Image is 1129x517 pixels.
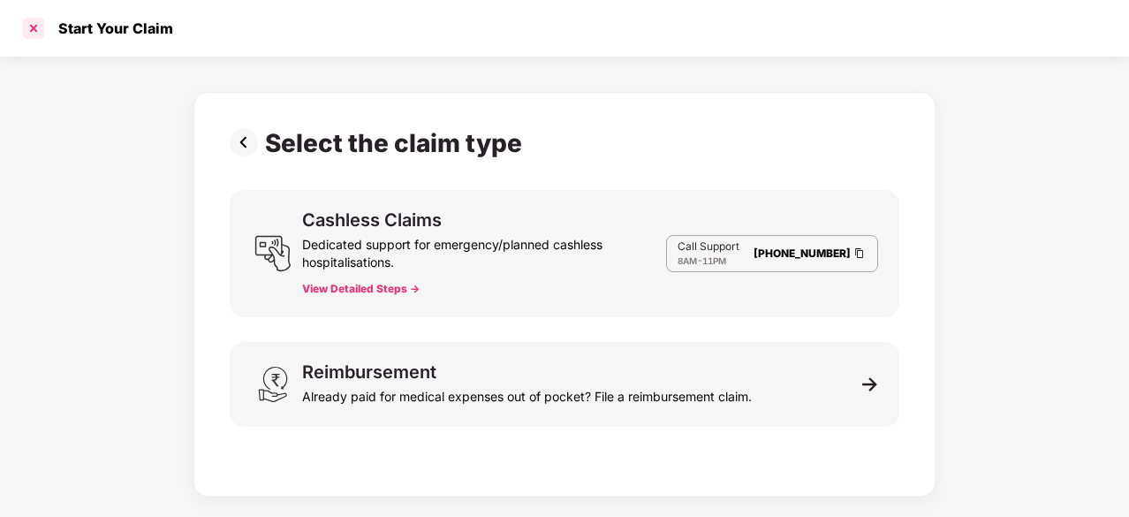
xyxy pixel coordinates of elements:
div: Start Your Claim [48,19,173,37]
img: svg+xml;base64,PHN2ZyB3aWR0aD0iMTEiIGhlaWdodD0iMTEiIHZpZXdCb3g9IjAgMCAxMSAxMSIgZmlsbD0ibm9uZSIgeG... [862,376,878,392]
div: Already paid for medical expenses out of pocket? File a reimbursement claim. [302,381,752,406]
div: - [678,254,739,268]
a: [PHONE_NUMBER] [754,247,851,260]
span: 8AM [678,255,697,266]
img: svg+xml;base64,PHN2ZyBpZD0iUHJldi0zMngzMiIgeG1sbnM9Imh0dHA6Ly93d3cudzMub3JnLzIwMDAvc3ZnIiB3aWR0aD... [230,128,265,156]
img: svg+xml;base64,PHN2ZyB3aWR0aD0iMjQiIGhlaWdodD0iMzEiIHZpZXdCb3g9IjAgMCAyNCAzMSIgZmlsbD0ibm9uZSIgeG... [254,366,292,403]
button: View Detailed Steps -> [302,282,420,296]
div: Select the claim type [265,128,529,158]
p: Call Support [678,239,739,254]
span: 11PM [702,255,726,266]
div: Dedicated support for emergency/planned cashless hospitalisations. [302,229,666,271]
img: svg+xml;base64,PHN2ZyB3aWR0aD0iMjQiIGhlaWdodD0iMjUiIHZpZXdCb3g9IjAgMCAyNCAyNSIgZmlsbD0ibm9uZSIgeG... [254,235,292,272]
img: Clipboard Icon [852,246,867,261]
div: Reimbursement [302,363,436,381]
div: Cashless Claims [302,211,442,229]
